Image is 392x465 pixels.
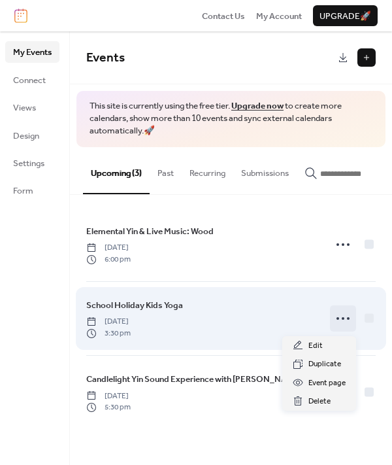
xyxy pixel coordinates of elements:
[86,224,214,239] a: Elemental Yin & Live Music: Wood
[150,147,182,193] button: Past
[308,377,346,390] span: Event page
[86,225,214,238] span: Elemental Yin & Live Music: Wood
[202,10,245,23] span: Contact Us
[5,41,59,62] a: My Events
[13,74,46,87] span: Connect
[86,373,317,386] span: Candlelight Yin Sound Experience with [PERSON_NAME] and [PERSON_NAME]
[86,242,131,254] span: [DATE]
[86,254,131,266] span: 6:00 pm
[308,358,341,371] span: Duplicate
[5,180,59,201] a: Form
[256,10,302,23] span: My Account
[231,97,284,114] a: Upgrade now
[13,129,39,143] span: Design
[313,5,378,26] button: Upgrade🚀
[13,157,44,170] span: Settings
[86,299,183,312] span: School Holiday Kids Yoga
[86,316,131,328] span: [DATE]
[308,395,331,408] span: Delete
[5,152,59,173] a: Settings
[13,101,36,114] span: Views
[86,46,125,70] span: Events
[90,100,372,137] span: This site is currently using the free tier. to create more calendars, show more than 10 events an...
[5,69,59,90] a: Connect
[202,9,245,22] a: Contact Us
[86,402,131,413] span: 5:30 pm
[14,9,27,23] img: logo
[86,390,131,402] span: [DATE]
[233,147,297,193] button: Submissions
[182,147,233,193] button: Recurring
[308,339,323,353] span: Edit
[5,97,59,118] a: Views
[83,147,150,194] button: Upcoming (3)
[13,46,52,59] span: My Events
[86,298,183,313] a: School Holiday Kids Yoga
[319,10,371,23] span: Upgrade 🚀
[256,9,302,22] a: My Account
[13,184,33,198] span: Form
[5,125,59,146] a: Design
[86,372,317,387] a: Candlelight Yin Sound Experience with [PERSON_NAME] and [PERSON_NAME]
[86,328,131,339] span: 3:30 pm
